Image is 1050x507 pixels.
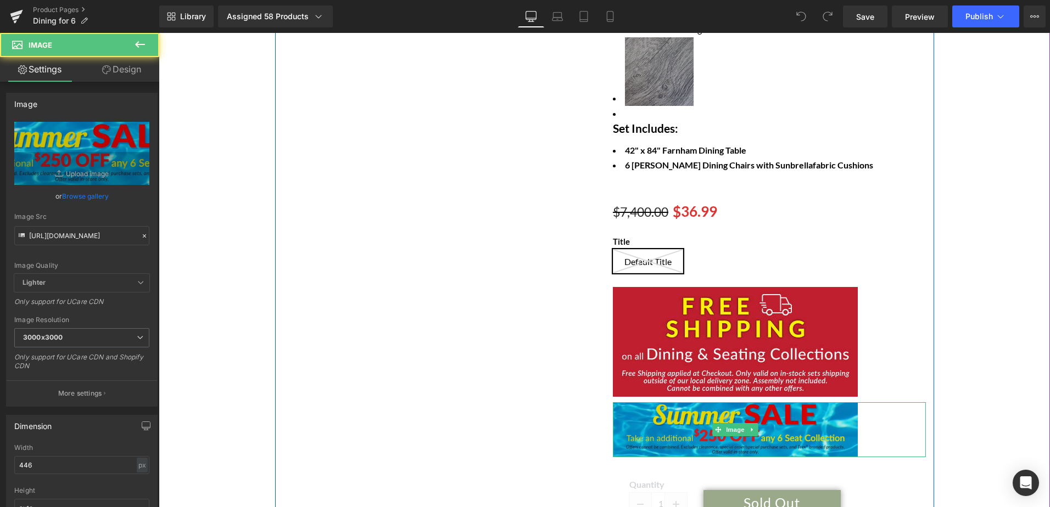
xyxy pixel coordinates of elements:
[654,127,714,137] span: fabric Cushions
[565,390,588,403] span: Image
[952,5,1019,27] button: Publish
[14,444,149,452] div: Width
[597,5,623,27] a: Mobile
[23,278,46,286] b: Lighter
[454,171,510,187] span: $7,400.00
[14,487,149,494] div: Height
[588,390,599,403] a: Expand / Collapse
[23,333,63,341] b: 3000x3000
[518,5,544,27] a: Desktop
[14,262,149,269] div: Image Quality
[892,5,948,27] a: Preview
[58,388,102,398] p: More settings
[454,254,699,364] img: Free Shipping on all Dining and Seating Collections
[14,213,149,221] div: Image Src
[14,93,37,109] div: Image
[227,11,324,22] div: Assigned 58 Products
[965,12,993,21] span: Publish
[545,457,682,482] button: Sold Out
[159,5,214,27] a: New Library
[1024,5,1046,27] button: More
[817,5,839,27] button: Redo
[856,11,874,22] span: Save
[905,11,935,22] span: Preview
[790,5,812,27] button: Undo
[137,458,148,472] div: px
[180,12,206,21] span: Library
[7,380,157,406] button: More settings
[33,5,159,14] a: Product Pages
[62,187,109,206] a: Browse gallery
[14,190,149,202] div: or
[14,415,52,431] div: Dimension
[466,127,654,137] strong: 6 [PERSON_NAME] Dining Chairs with Sunbrella
[571,5,597,27] a: Tablet
[466,4,535,73] img: patio-renaissance-cabrillo-aluminum-salvaged-lumber-finish.jpg
[14,456,149,474] input: auto
[466,112,588,122] strong: 42" x 84" Farnham Dining Table
[454,204,767,216] label: Title
[585,461,641,478] span: Sold Out
[1013,470,1039,496] div: Open Intercom Messenger
[29,41,52,49] span: Image
[14,353,149,378] div: Only support for UCare CDN and Shopify CDN
[514,172,558,185] span: $36.99
[82,57,161,82] a: Design
[14,297,149,313] div: Only support for UCare CDN
[14,226,149,245] input: Link
[14,316,149,324] div: Image Resolution
[33,16,76,25] span: Dining for 6
[544,5,571,27] a: Laptop
[454,88,520,102] strong: Set Includes:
